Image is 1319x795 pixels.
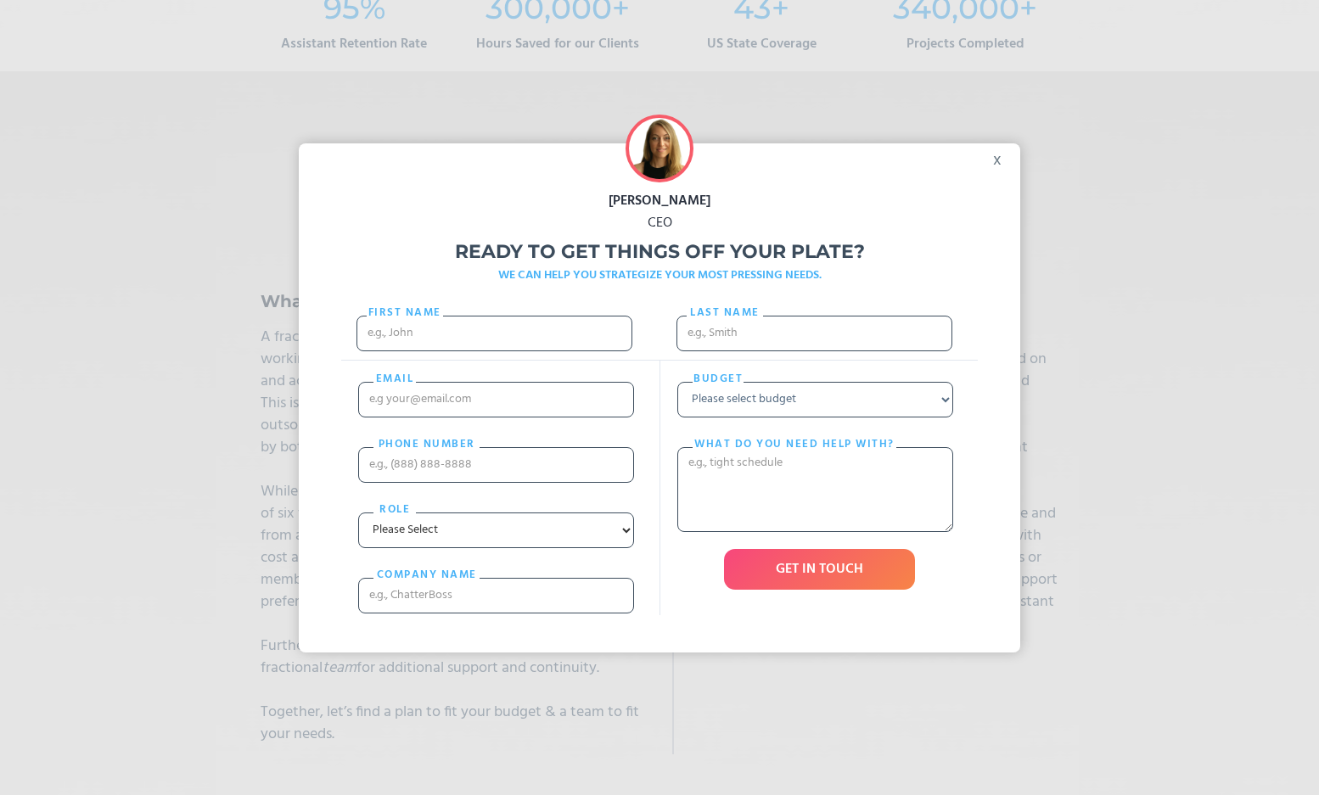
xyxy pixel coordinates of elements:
label: Budget [693,371,744,388]
input: e.g., (888) 888-8888 [358,447,634,483]
input: e.g., Smith [676,316,952,351]
label: email [373,371,416,388]
div: [PERSON_NAME] [299,190,1020,212]
input: e.g., John [356,316,632,351]
label: First Name [367,305,443,322]
input: GET IN TOUCH [724,549,915,590]
label: What do you need help with? [693,436,896,453]
div: CEO [299,212,1020,234]
div: x [982,143,1020,169]
label: PHONE nUMBER [373,436,480,453]
input: e.g your@email.com [358,382,634,417]
form: Freebie Popup Form 2021 [341,294,978,630]
label: cOMPANY NAME [373,567,480,584]
strong: Ready to get things off your plate? [455,240,865,263]
strong: WE CAN HELP YOU STRATEGIZE YOUR MOST PRESSING NEEDS. [498,266,822,285]
input: e.g., ChatterBoss [358,578,634,613]
label: Role [373,501,416,518]
label: Last name [687,305,763,322]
